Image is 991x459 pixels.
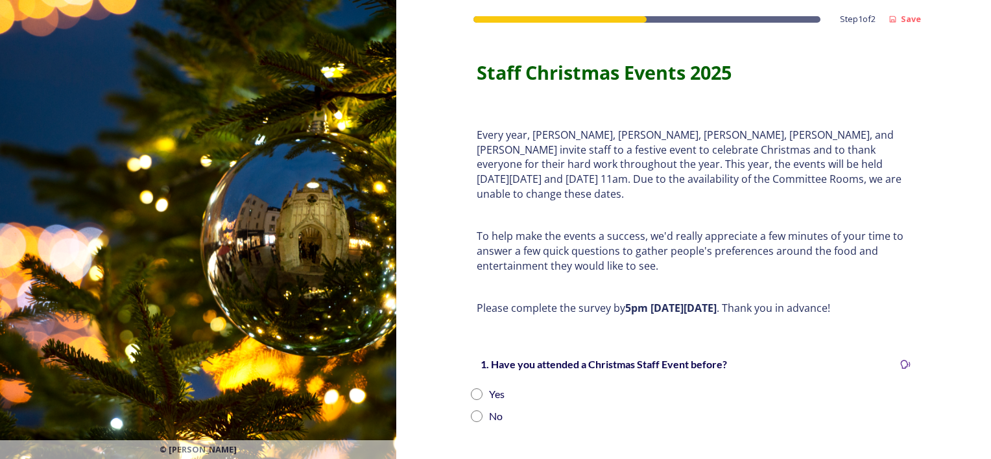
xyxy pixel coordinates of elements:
[477,128,911,202] p: Every year, [PERSON_NAME], [PERSON_NAME], [PERSON_NAME], [PERSON_NAME], and [PERSON_NAME] invite ...
[489,386,505,402] div: Yes
[625,301,717,315] strong: 5pm [DATE][DATE]
[840,13,876,25] span: Step 1 of 2
[901,13,921,25] strong: Save
[477,60,732,85] strong: Staff Christmas Events 2025
[481,358,727,370] strong: 1. Have you attended a Christmas Staff Event before?
[160,443,237,456] span: © [PERSON_NAME]
[489,408,503,424] div: No
[477,301,911,316] p: Please complete the survey by . Thank you in advance!
[477,229,911,273] p: To help make the events a success, we'd really appreciate a few minutes of your time to answer a ...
